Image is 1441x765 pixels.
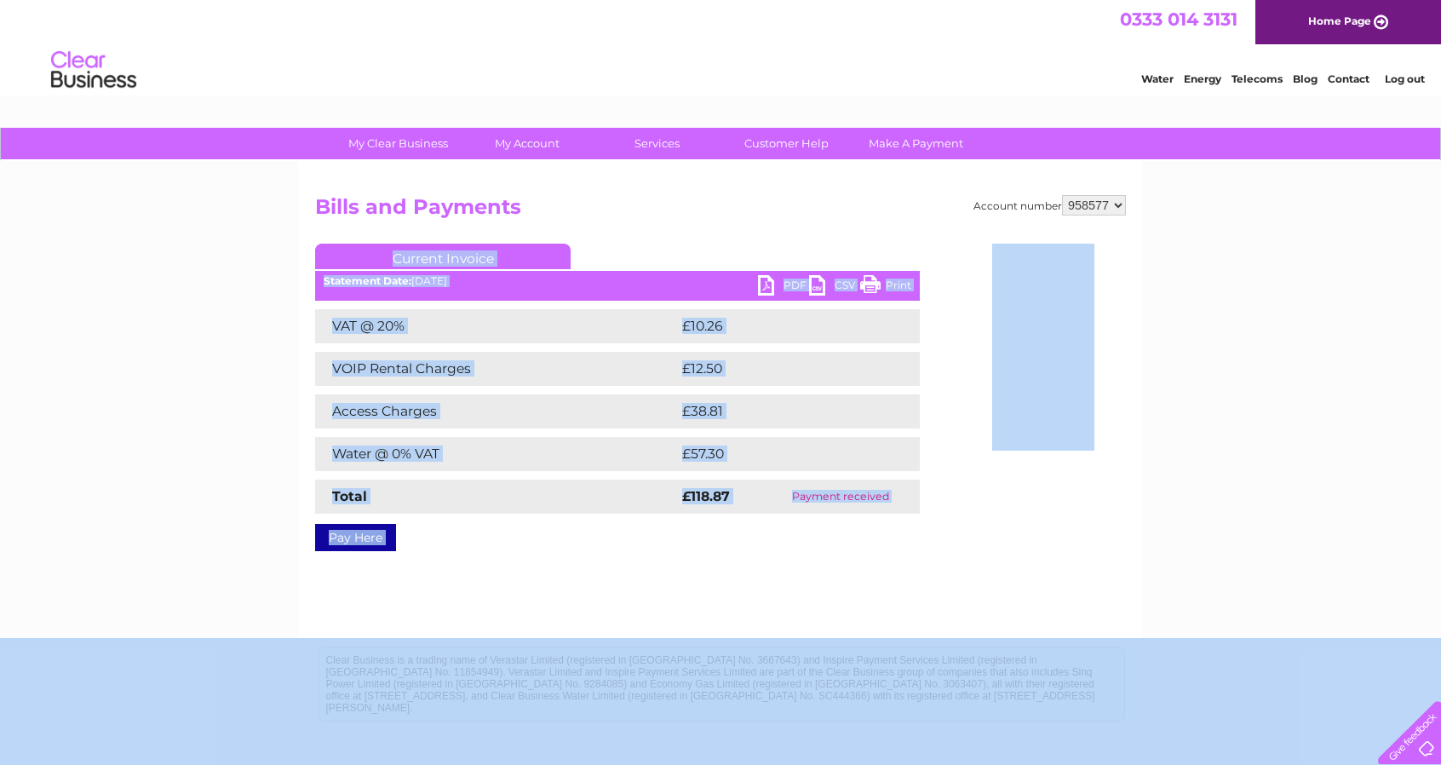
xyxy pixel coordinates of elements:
a: Current Invoice [315,244,571,269]
div: [DATE] [315,275,920,287]
a: Blog [1293,72,1318,85]
a: Water [1141,72,1174,85]
div: Clear Business is a trading name of Verastar Limited (registered in [GEOGRAPHIC_DATA] No. 3667643... [319,9,1124,83]
a: Energy [1184,72,1221,85]
td: VAT @ 20% [315,309,678,343]
b: Statement Date: [324,274,411,287]
a: CSV [809,275,860,300]
a: Log out [1385,72,1425,85]
h2: Bills and Payments [315,195,1126,227]
a: My Account [457,128,598,159]
a: My Clear Business [328,128,468,159]
strong: Total [332,488,367,504]
a: Contact [1328,72,1369,85]
a: Customer Help [716,128,857,159]
a: Print [860,275,911,300]
a: Pay Here [315,524,396,551]
td: Access Charges [315,394,678,429]
a: Make A Payment [846,128,986,159]
div: Account number [973,195,1126,216]
strong: £118.87 [682,488,730,504]
a: PDF [758,275,809,300]
td: £10.26 [678,309,884,343]
td: VOIP Rental Charges [315,352,678,386]
a: Services [587,128,727,159]
td: £57.30 [678,437,885,471]
td: £12.50 [678,352,884,386]
td: £38.81 [678,394,884,429]
td: Payment received [762,480,920,514]
img: logo.png [50,44,137,96]
a: 0333 014 3131 [1120,9,1237,30]
a: Telecoms [1231,72,1283,85]
td: Water @ 0% VAT [315,437,678,471]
